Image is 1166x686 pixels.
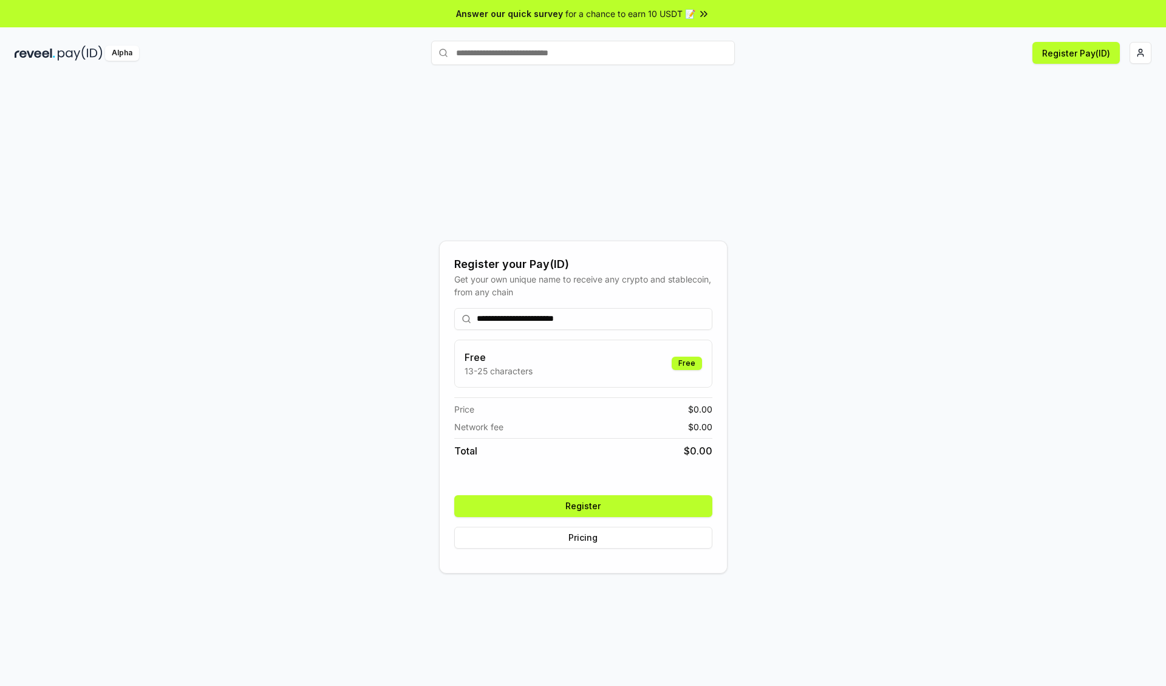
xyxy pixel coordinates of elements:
[454,420,503,433] span: Network fee
[465,350,533,365] h3: Free
[454,495,712,517] button: Register
[688,403,712,416] span: $ 0.00
[565,7,695,20] span: for a chance to earn 10 USDT 📝
[454,256,712,273] div: Register your Pay(ID)
[454,527,712,549] button: Pricing
[1032,42,1120,64] button: Register Pay(ID)
[454,403,474,416] span: Price
[454,273,712,298] div: Get your own unique name to receive any crypto and stablecoin, from any chain
[684,444,712,458] span: $ 0.00
[58,46,103,61] img: pay_id
[105,46,139,61] div: Alpha
[688,420,712,433] span: $ 0.00
[672,357,702,370] div: Free
[15,46,55,61] img: reveel_dark
[454,444,477,458] span: Total
[456,7,563,20] span: Answer our quick survey
[465,365,533,377] p: 13-25 characters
